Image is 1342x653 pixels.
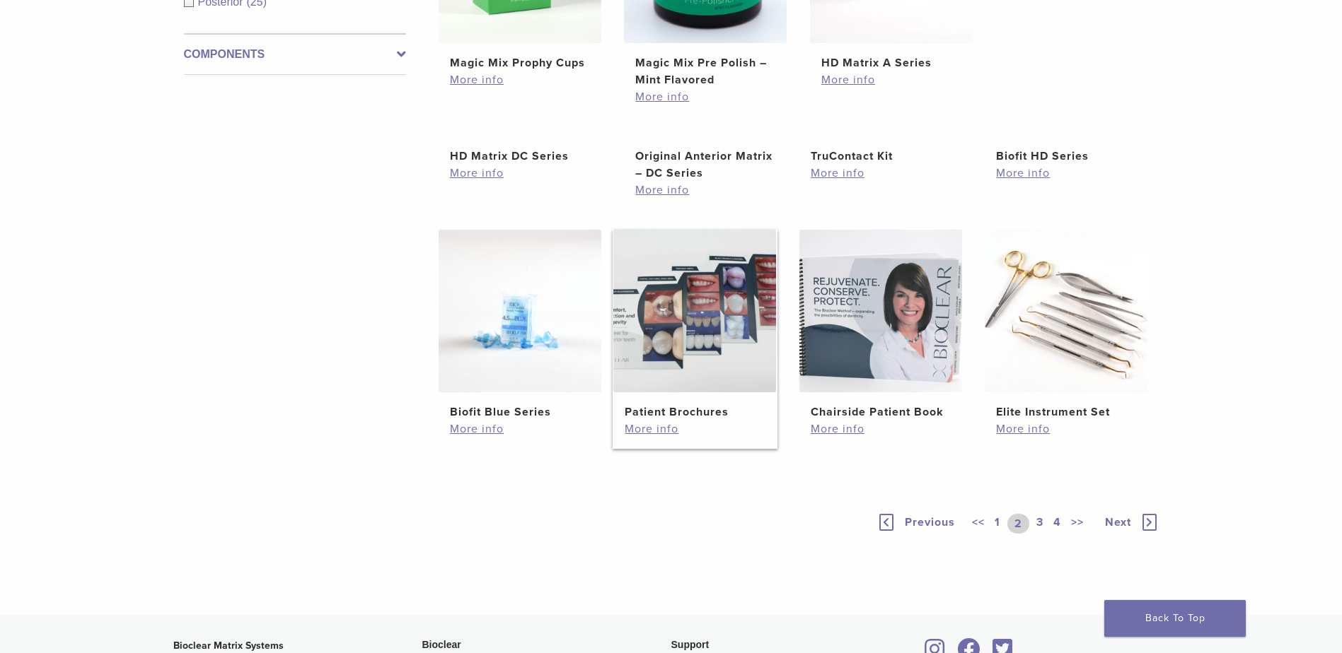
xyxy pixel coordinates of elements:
h2: Magic Mix Prophy Cups [450,54,590,71]
h2: HD Matrix DC Series [450,310,590,327]
h2: Biofit Blue Series [450,566,590,583]
a: More info [635,88,775,105]
h2: Chairside Patient Book [811,566,951,583]
h2: Biofit HD Series [996,310,1136,327]
img: TruContact Kit [799,136,962,299]
a: TruContact KitTruContact Kit [799,136,964,327]
a: More info [996,583,1136,600]
h2: Magic Mix Pre Polish – Mint Flavored [635,54,775,88]
a: HD Matrix DC SeriesHD Matrix DC Series [438,136,603,327]
a: Chairside Patient BookChairside Patient Book [799,392,964,583]
img: Chairside Patient Book [799,392,962,555]
h2: Elite Instrument Set [996,566,1136,583]
a: More info [811,583,951,600]
img: Biofit Blue Series [439,392,601,555]
a: More info [635,344,775,361]
a: Biofit HD SeriesBiofit HD Series [984,136,1149,327]
a: More info [996,327,1136,344]
img: Patient Brochures [613,392,776,555]
img: Biofit HD Series [985,136,1147,299]
a: More info [450,327,590,344]
h2: Patient Brochures [625,566,765,583]
a: Elite Instrument SetElite Instrument Set [984,392,1149,583]
a: More info [625,583,765,600]
img: Original Anterior Matrix - DC Series [624,136,787,299]
h2: Original Anterior Matrix – DC Series [635,310,775,344]
img: Elite Instrument Set [985,392,1147,555]
img: HD Matrix DC Series [439,136,601,299]
a: Biofit Blue SeriesBiofit Blue Series [438,392,603,583]
h2: HD Matrix A Series [821,54,961,71]
a: More info [450,71,590,88]
label: Components [184,46,406,63]
a: Back To Top [1104,600,1246,637]
a: Original Anterior Matrix - DC SeriesOriginal Anterior Matrix – DC Series [623,136,788,344]
a: More info [811,327,951,344]
a: More info [450,583,590,600]
h2: TruContact Kit [811,310,951,327]
a: More info [821,71,961,88]
a: Patient BrochuresPatient Brochures [613,392,777,583]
